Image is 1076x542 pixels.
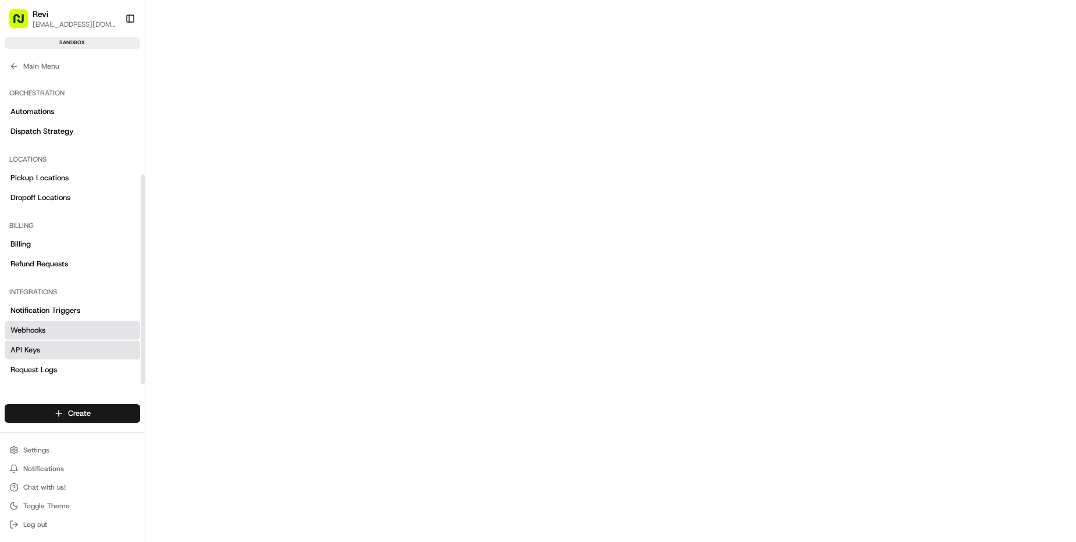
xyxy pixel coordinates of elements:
[5,235,140,254] a: Billing
[23,169,89,180] span: Knowledge Base
[5,102,140,121] a: Automations
[12,111,33,132] img: 1736555255976-a54dd68f-1ca7-489b-9aae-adbdc363a1c4
[12,47,212,65] p: Welcome 👋
[12,12,35,35] img: Nash
[40,111,191,123] div: Start new chat
[198,115,212,129] button: Start new chat
[5,283,140,301] div: Integrations
[23,501,70,511] span: Toggle Theme
[68,408,91,419] span: Create
[116,197,141,206] span: Pylon
[5,255,140,273] a: Refund Requests
[23,520,47,529] span: Log out
[5,516,140,533] button: Log out
[5,361,140,379] a: Request Logs
[10,126,74,137] span: Dispatch Strategy
[5,188,140,207] a: Dropoff Locations
[33,20,116,29] button: [EMAIL_ADDRESS][DOMAIN_NAME]
[23,483,66,492] span: Chat with us!
[5,5,120,33] button: Revi[EMAIL_ADDRESS][DOMAIN_NAME]
[5,301,140,320] a: Notification Triggers
[10,305,80,316] span: Notification Triggers
[5,216,140,235] div: Billing
[5,150,140,169] div: Locations
[94,164,191,185] a: 💻API Documentation
[5,84,140,102] div: Orchestration
[10,325,45,336] span: Webhooks
[23,464,64,473] span: Notifications
[82,197,141,206] a: Powered byPylon
[5,321,140,340] a: Webhooks
[10,173,69,183] span: Pickup Locations
[10,239,31,249] span: Billing
[33,8,48,20] button: Revi
[23,62,59,71] span: Main Menu
[5,122,140,141] a: Dispatch Strategy
[10,106,54,117] span: Automations
[10,365,57,375] span: Request Logs
[5,461,140,477] button: Notifications
[110,169,187,180] span: API Documentation
[5,37,140,49] div: sandbox
[40,123,147,132] div: We're available if you need us!
[30,75,192,87] input: Clear
[10,259,68,269] span: Refund Requests
[7,164,94,185] a: 📗Knowledge Base
[10,345,40,355] span: API Keys
[5,498,140,514] button: Toggle Theme
[10,192,70,203] span: Dropoff Locations
[5,341,140,359] a: API Keys
[98,170,108,179] div: 💻
[23,445,49,455] span: Settings
[5,58,140,74] button: Main Menu
[5,442,140,458] button: Settings
[5,479,140,495] button: Chat with us!
[12,170,21,179] div: 📗
[5,404,140,423] button: Create
[5,169,140,187] a: Pickup Locations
